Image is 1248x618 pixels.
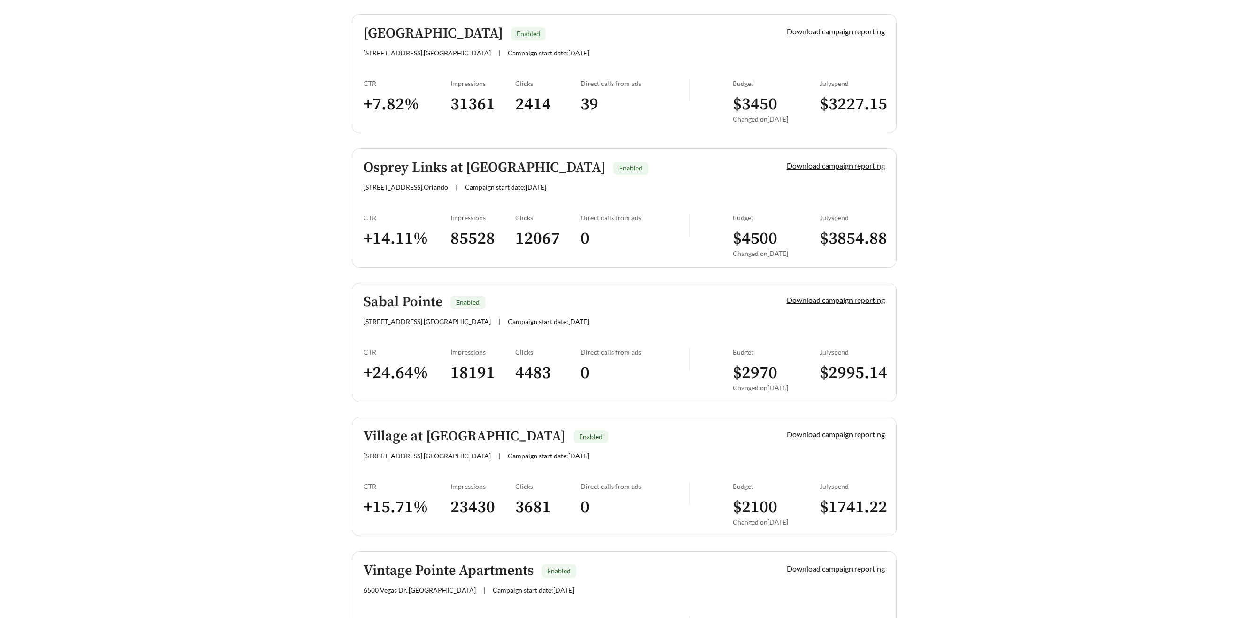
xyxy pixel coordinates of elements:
[352,417,897,536] a: Village at [GEOGRAPHIC_DATA]Enabled[STREET_ADDRESS],[GEOGRAPHIC_DATA]|Campaign start date:[DATE]D...
[733,249,820,257] div: Changed on [DATE]
[733,482,820,490] div: Budget
[733,214,820,222] div: Budget
[517,30,540,38] span: Enabled
[498,317,500,325] span: |
[498,49,500,57] span: |
[733,384,820,392] div: Changed on [DATE]
[364,586,476,594] span: 6500 Vegas Dr. , [GEOGRAPHIC_DATA]
[498,452,500,460] span: |
[450,482,516,490] div: Impressions
[787,161,885,170] a: Download campaign reporting
[352,148,897,268] a: Osprey Links at [GEOGRAPHIC_DATA]Enabled[STREET_ADDRESS],Orlando|Campaign start date:[DATE]Downlo...
[364,317,491,325] span: [STREET_ADDRESS] , [GEOGRAPHIC_DATA]
[450,497,516,518] h3: 23430
[483,586,485,594] span: |
[364,563,534,579] h5: Vintage Pointe Apartments
[364,49,491,57] span: [STREET_ADDRESS] , [GEOGRAPHIC_DATA]
[364,26,503,41] h5: [GEOGRAPHIC_DATA]
[456,183,457,191] span: |
[364,363,450,384] h3: + 24.64 %
[352,14,897,133] a: [GEOGRAPHIC_DATA]Enabled[STREET_ADDRESS],[GEOGRAPHIC_DATA]|Campaign start date:[DATE]Download cam...
[364,497,450,518] h3: + 15.71 %
[515,363,581,384] h3: 4483
[364,348,450,356] div: CTR
[689,482,690,505] img: line
[820,497,885,518] h3: $ 1741.22
[579,433,603,440] span: Enabled
[820,79,885,87] div: July spend
[581,363,689,384] h3: 0
[733,497,820,518] h3: $ 2100
[733,228,820,249] h3: $ 4500
[515,214,581,222] div: Clicks
[547,567,571,575] span: Enabled
[450,348,516,356] div: Impressions
[450,228,516,249] h3: 85528
[364,160,605,176] h5: Osprey Links at [GEOGRAPHIC_DATA]
[450,363,516,384] h3: 18191
[515,228,581,249] h3: 12067
[515,497,581,518] h3: 3681
[787,430,885,439] a: Download campaign reporting
[515,94,581,115] h3: 2414
[689,348,690,371] img: line
[787,564,885,573] a: Download campaign reporting
[515,348,581,356] div: Clicks
[581,214,689,222] div: Direct calls from ads
[352,283,897,402] a: Sabal PointeEnabled[STREET_ADDRESS],[GEOGRAPHIC_DATA]|Campaign start date:[DATE]Download campaign...
[508,452,589,460] span: Campaign start date: [DATE]
[820,363,885,384] h3: $ 2995.14
[456,298,480,306] span: Enabled
[689,79,690,102] img: line
[733,115,820,123] div: Changed on [DATE]
[364,452,491,460] span: [STREET_ADDRESS] , [GEOGRAPHIC_DATA]
[493,586,574,594] span: Campaign start date: [DATE]
[364,228,450,249] h3: + 14.11 %
[581,348,689,356] div: Direct calls from ads
[364,482,450,490] div: CTR
[581,79,689,87] div: Direct calls from ads
[733,94,820,115] h3: $ 3450
[689,214,690,236] img: line
[450,79,516,87] div: Impressions
[820,214,885,222] div: July spend
[581,482,689,490] div: Direct calls from ads
[619,164,643,172] span: Enabled
[820,228,885,249] h3: $ 3854.88
[733,363,820,384] h3: $ 2970
[820,94,885,115] h3: $ 3227.15
[465,183,546,191] span: Campaign start date: [DATE]
[364,183,448,191] span: [STREET_ADDRESS] , Orlando
[364,214,450,222] div: CTR
[364,294,442,310] h5: Sabal Pointe
[364,79,450,87] div: CTR
[787,27,885,36] a: Download campaign reporting
[515,79,581,87] div: Clicks
[364,429,566,444] h5: Village at [GEOGRAPHIC_DATA]
[450,94,516,115] h3: 31361
[508,49,589,57] span: Campaign start date: [DATE]
[733,79,820,87] div: Budget
[364,94,450,115] h3: + 7.82 %
[450,214,516,222] div: Impressions
[508,317,589,325] span: Campaign start date: [DATE]
[733,518,820,526] div: Changed on [DATE]
[581,497,689,518] h3: 0
[733,348,820,356] div: Budget
[581,228,689,249] h3: 0
[820,482,885,490] div: July spend
[787,295,885,304] a: Download campaign reporting
[515,482,581,490] div: Clicks
[820,348,885,356] div: July spend
[581,94,689,115] h3: 39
